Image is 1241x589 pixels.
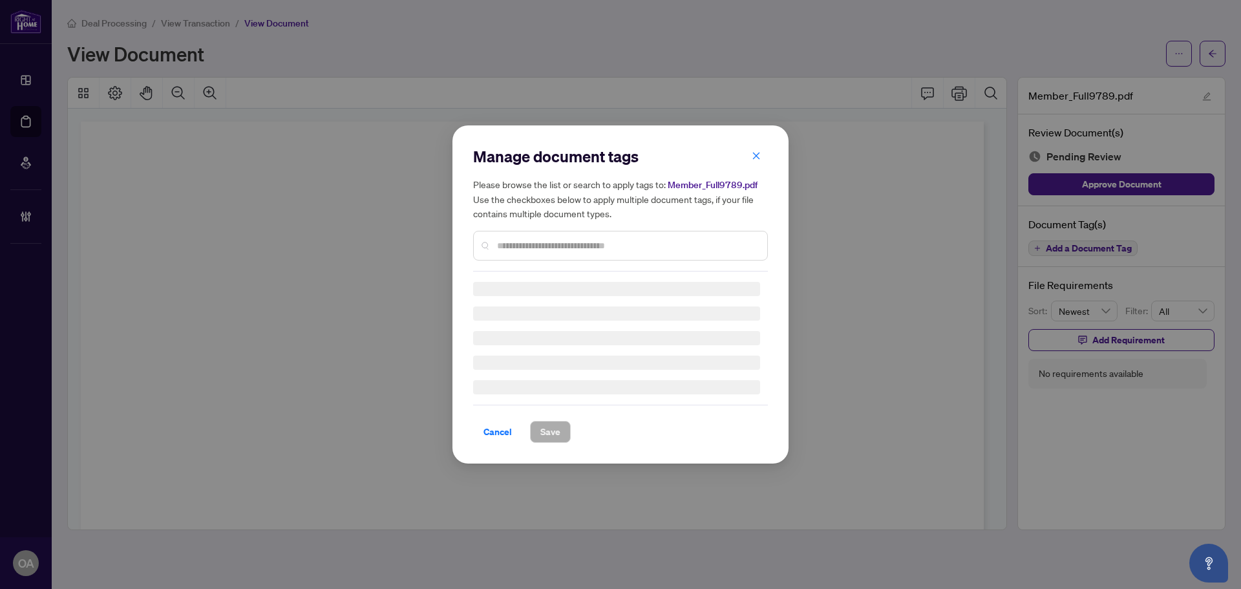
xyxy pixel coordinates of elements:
[473,177,768,220] h5: Please browse the list or search to apply tags to: Use the checkboxes below to apply multiple doc...
[530,421,571,443] button: Save
[752,151,761,160] span: close
[473,421,522,443] button: Cancel
[1189,544,1228,583] button: Open asap
[483,422,512,442] span: Cancel
[668,179,758,191] span: Member_Full9789.pdf
[473,146,768,167] h2: Manage document tags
